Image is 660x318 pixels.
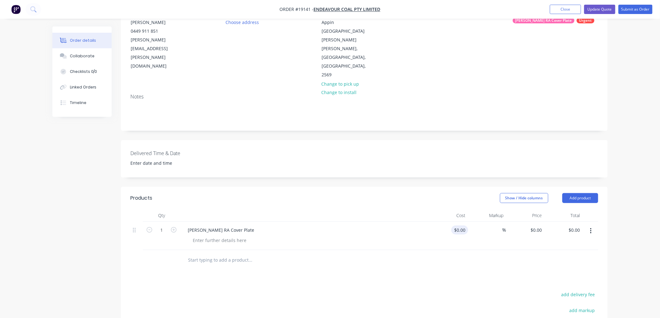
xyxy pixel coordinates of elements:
[468,209,507,222] div: Markup
[52,33,112,48] button: Order details
[183,225,259,235] div: [PERSON_NAME] RA Cover Plate
[52,95,112,111] button: Timeline
[70,100,86,106] div: Timeline
[143,209,180,222] div: Qty
[70,53,95,59] div: Collaborate
[562,193,598,203] button: Add product
[558,290,598,299] button: add delivery fee
[130,150,208,157] label: Delivered Time & Date
[619,5,653,14] button: Submit as Order
[500,193,548,203] button: Show / Hide columns
[584,5,615,14] button: Update Quote
[130,94,598,100] div: Notes
[130,194,152,202] div: Products
[314,7,381,12] a: Endeavour Coal Pty Limited
[126,159,204,168] input: Enter date and time
[52,48,112,64] button: Collaborate
[188,254,313,266] input: Start typing to add a product...
[545,209,583,222] div: Total
[430,209,468,222] div: Cost
[318,79,362,88] button: Change to pick up
[502,226,506,234] span: %
[52,79,112,95] button: Linked Orders
[566,306,598,315] button: add markup
[70,38,96,43] div: Order details
[318,88,360,97] button: Change to install
[131,36,182,70] div: [PERSON_NAME][EMAIL_ADDRESS][PERSON_NAME][DOMAIN_NAME]
[131,27,182,36] div: 0449 911 851
[70,84,97,90] div: Linked Orders
[52,64,112,79] button: Checklists 0/0
[70,69,97,74] div: Checklists 0/0
[322,44,374,79] div: [PERSON_NAME], [GEOGRAPHIC_DATA], [GEOGRAPHIC_DATA], 2569
[513,18,575,23] div: [PERSON_NAME] RA Cover Plate
[125,18,188,71] div: [PERSON_NAME]0449 911 851[PERSON_NAME][EMAIL_ADDRESS][PERSON_NAME][DOMAIN_NAME]
[550,5,581,14] button: Close
[322,18,374,44] div: Appin [GEOGRAPHIC_DATA][PERSON_NAME]
[577,18,594,23] div: Urgent
[11,5,21,14] img: Factory
[280,7,314,12] span: Order #19141 -
[131,18,182,27] div: [PERSON_NAME]
[317,18,379,79] div: Appin [GEOGRAPHIC_DATA][PERSON_NAME][PERSON_NAME], [GEOGRAPHIC_DATA], [GEOGRAPHIC_DATA], 2569
[506,209,545,222] div: Price
[222,18,262,26] button: Choose address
